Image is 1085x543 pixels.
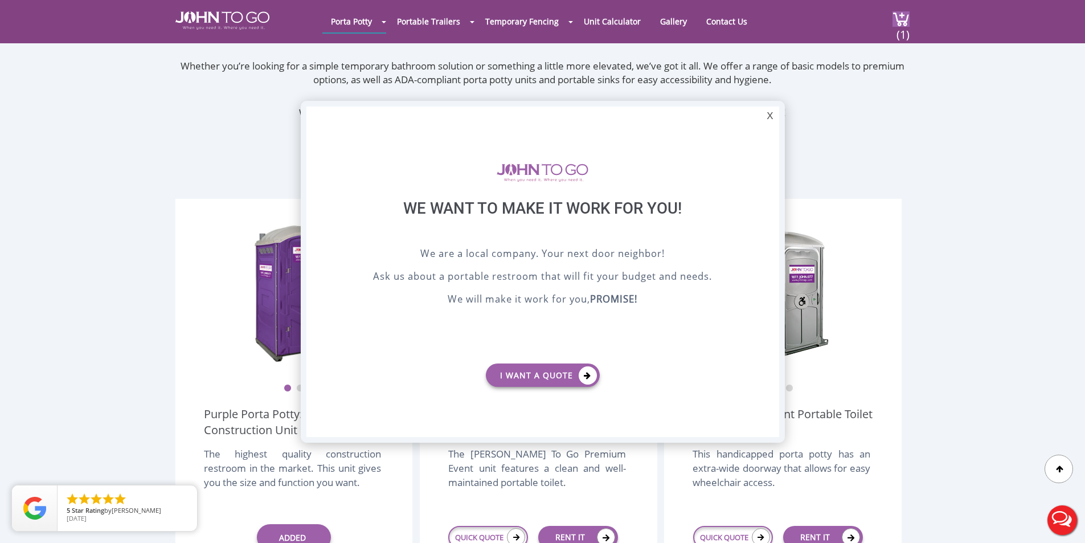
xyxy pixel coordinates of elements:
p: Ask us about a portable restroom that will fit your budget and needs. [335,269,751,286]
span: [PERSON_NAME] [112,506,161,515]
p: We will make it work for you, [335,292,751,309]
li:  [113,492,127,506]
li:  [65,492,79,506]
p: We are a local company. Your next door neighbor! [335,246,751,263]
li:  [77,492,91,506]
span: by [67,507,188,515]
img: logo of viptogo [497,164,588,182]
div: We want to make it work for you! [335,199,751,246]
div: X [761,107,779,126]
img: Review Rating [23,497,46,520]
button: Live Chat [1039,497,1085,543]
li:  [89,492,103,506]
span: [DATE] [67,514,87,522]
span: Star Rating [72,506,104,515]
a: I want a Quote [486,364,600,387]
span: 5 [67,506,70,515]
li:  [101,492,115,506]
b: PROMISE! [590,292,637,305]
